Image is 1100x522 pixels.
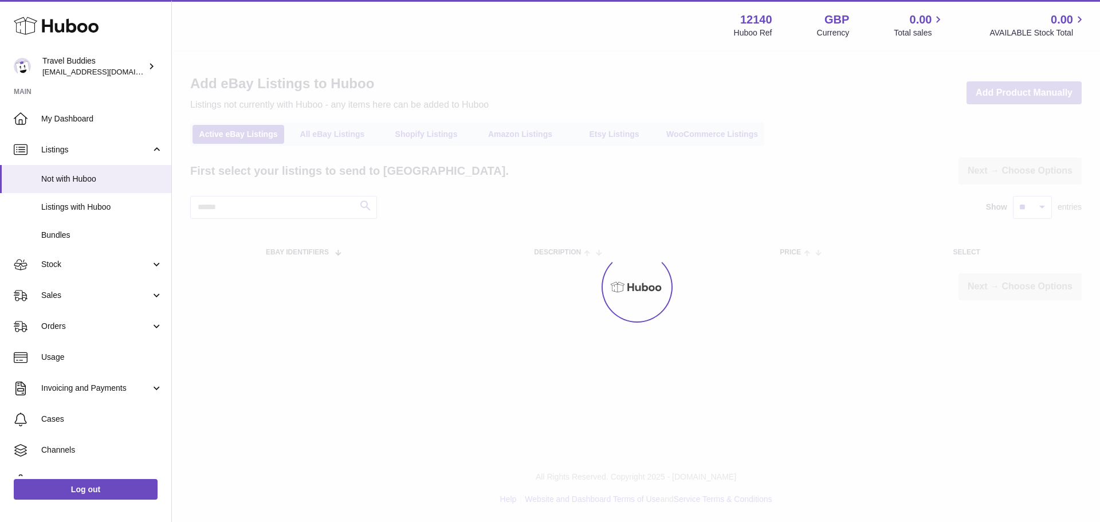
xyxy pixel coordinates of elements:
[894,28,945,38] span: Total sales
[1051,12,1073,28] span: 0.00
[41,202,163,213] span: Listings with Huboo
[41,144,151,155] span: Listings
[910,12,932,28] span: 0.00
[894,12,945,38] a: 0.00 Total sales
[14,58,31,75] img: internalAdmin-12140@internal.huboo.com
[41,290,151,301] span: Sales
[989,28,1086,38] span: AVAILABLE Stock Total
[41,174,163,185] span: Not with Huboo
[740,12,772,28] strong: 12140
[41,476,163,486] span: Settings
[41,414,163,425] span: Cases
[824,12,849,28] strong: GBP
[41,383,151,394] span: Invoicing and Payments
[42,67,168,76] span: [EMAIL_ADDRESS][DOMAIN_NAME]
[42,56,146,77] div: Travel Buddies
[41,445,163,456] span: Channels
[41,113,163,124] span: My Dashboard
[14,479,158,500] a: Log out
[817,28,850,38] div: Currency
[41,352,163,363] span: Usage
[989,12,1086,38] a: 0.00 AVAILABLE Stock Total
[41,259,151,270] span: Stock
[734,28,772,38] div: Huboo Ref
[41,321,151,332] span: Orders
[41,230,163,241] span: Bundles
